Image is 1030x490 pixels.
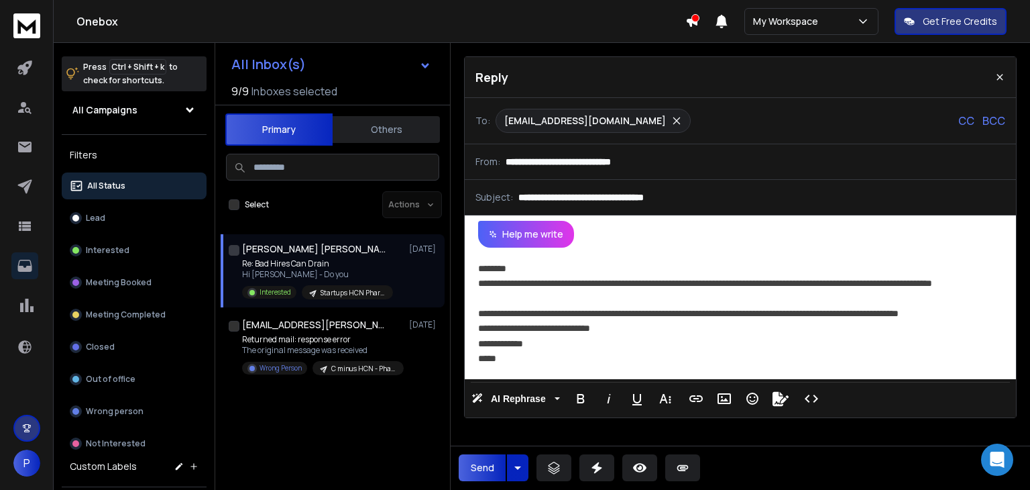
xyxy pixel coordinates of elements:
p: Returned mail: response error [242,334,403,345]
h1: Onebox [76,13,685,30]
p: Press to check for shortcuts. [83,60,178,87]
p: [DATE] [409,244,439,254]
h3: Custom Labels [70,460,137,473]
span: 9 / 9 [231,83,249,99]
button: Primary [225,113,333,146]
button: Italic (Ctrl+I) [596,385,622,412]
p: The original message was received [242,345,403,356]
img: logo [13,13,40,38]
h1: All Campaigns [72,103,137,117]
h3: Filters [62,146,207,164]
span: AI Rephrase [488,393,549,405]
p: Get Free Credits [923,15,997,28]
button: P [13,450,40,477]
p: Interested [260,287,291,297]
button: All Status [62,173,207,199]
h3: Inboxes selected [251,83,337,99]
div: Open Intercom Messenger [981,444,1013,476]
p: All Status [87,181,125,191]
h1: [EMAIL_ADDRESS][PERSON_NAME][DOMAIN_NAME] [242,318,390,332]
p: Not Interested [86,438,146,449]
button: Others [333,115,440,144]
h1: [PERSON_NAME] [PERSON_NAME] [242,242,390,256]
button: Out of office [62,366,207,393]
button: Meeting Booked [62,269,207,296]
p: C minus HCN - Pharma & Medical [331,364,396,374]
button: Not Interested [62,430,207,457]
button: AI Rephrase [469,385,563,412]
p: [EMAIL_ADDRESS][DOMAIN_NAME] [504,114,666,128]
button: Emoticons [740,385,765,412]
p: Closed [86,342,115,352]
p: Subject: [475,191,513,204]
label: Select [245,199,269,210]
button: Wrong person [62,398,207,425]
button: Insert Image (Ctrl+P) [711,385,737,412]
button: Insert Link (Ctrl+K) [683,385,709,412]
p: Out of office [86,374,135,385]
button: Underline (Ctrl+U) [624,385,650,412]
p: Reply [475,68,508,87]
button: Signature [768,385,793,412]
p: Lead [86,213,105,224]
p: Meeting Completed [86,309,166,320]
p: Wrong Person [260,363,302,373]
p: To: [475,114,490,128]
button: All Inbox(s) [221,51,442,78]
p: Meeting Booked [86,277,152,288]
p: BCC [982,113,1005,129]
button: Interested [62,237,207,264]
button: Bold (Ctrl+B) [568,385,593,412]
p: Interested [86,245,129,256]
button: Send [459,454,506,481]
h1: All Inbox(s) [231,58,306,71]
p: Hi [PERSON_NAME] - Do you [242,269,393,280]
p: Wrong person [86,406,144,417]
button: All Campaigns [62,97,207,124]
p: My Workspace [753,15,823,28]
button: Get Free Credits [895,8,1007,35]
p: CC [958,113,974,129]
button: Lead [62,205,207,232]
p: From: [475,155,500,168]
button: Closed [62,334,207,360]
p: [DATE] [409,320,439,330]
button: Meeting Completed [62,301,207,328]
span: Ctrl + Shift + k [109,59,166,75]
p: Re: Bad Hires Can Drain [242,258,393,269]
button: Help me write [478,221,574,248]
button: More Text [652,385,678,412]
p: Startups HCN Pharma & Medical 2 [321,288,385,298]
button: Code View [799,385,824,412]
